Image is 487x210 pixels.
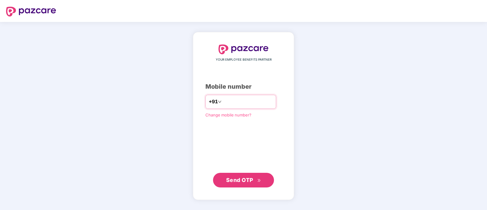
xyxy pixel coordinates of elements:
[209,98,218,105] span: +91
[218,100,222,104] span: down
[205,112,251,117] a: Change mobile number?
[205,82,282,91] div: Mobile number
[213,173,274,187] button: Send OTPdouble-right
[6,7,56,16] img: logo
[257,179,261,183] span: double-right
[219,44,268,54] img: logo
[216,57,272,62] span: YOUR EMPLOYEE BENEFITS PARTNER
[226,177,253,183] span: Send OTP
